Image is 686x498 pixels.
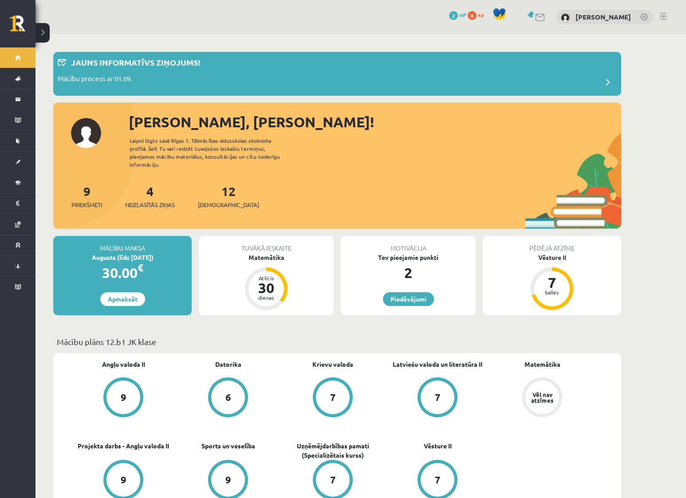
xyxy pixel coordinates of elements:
[483,253,621,311] a: Vēsture II 7 balles
[253,275,280,281] div: Atlicis
[71,183,102,209] a: 9Priekšmeti
[435,392,441,402] div: 7
[468,11,477,20] span: 0
[383,292,434,306] a: Piedāvājumi
[424,441,452,451] a: Vēsture II
[478,11,484,18] span: xp
[280,441,385,460] a: Uzņēmējdarbības pamati (Specializētais kurss)
[71,200,102,209] span: Priekšmeti
[102,360,145,369] a: Angļu valoda II
[53,262,192,283] div: 30.00
[121,392,126,402] div: 9
[58,56,617,91] a: Jauns informatīvs ziņojums! Mācību process ar 01.09.
[312,360,353,369] a: Krievu valoda
[449,11,458,20] span: 2
[468,11,488,18] a: 0 xp
[253,295,280,300] div: dienas
[483,236,621,253] div: Pēdējā atzīme
[53,236,192,253] div: Mācību maksa
[341,262,476,283] div: 2
[71,377,176,419] a: 9
[225,392,231,402] div: 6
[524,360,560,369] a: Matemātika
[130,137,296,169] div: Laipni lūgts savā Rīgas 1. Tālmācības vidusskolas skolnieka profilā. Šeit Tu vari redzēt tuvojošo...
[330,475,336,485] div: 7
[385,377,490,419] a: 7
[490,377,595,419] a: Vēl nav atzīmes
[576,12,631,21] a: [PERSON_NAME]
[539,290,565,295] div: balles
[57,336,618,348] p: Mācību plāns 12.b1 JK klase
[561,13,570,22] img: Nikoletta Gruzdiņa
[280,377,385,419] a: 7
[125,200,175,209] span: Neizlasītās ziņas
[483,253,621,262] div: Vēsture II
[199,253,334,311] a: Matemātika Atlicis 30 dienas
[449,11,466,18] a: 2 mP
[341,236,476,253] div: Motivācija
[530,392,555,403] div: Vēl nav atzīmes
[253,281,280,295] div: 30
[53,253,192,262] div: Augusts (līdz [DATE])
[198,200,259,209] span: [DEMOGRAPHIC_DATA]
[201,441,255,451] a: Sports un veselība
[125,183,175,209] a: 4Neizlasītās ziņas
[78,441,169,451] a: Projekta darbs - Angļu valoda II
[121,475,126,485] div: 9
[100,292,145,306] a: Apmaksāt
[225,475,231,485] div: 9
[330,392,336,402] div: 7
[198,183,259,209] a: 12[DEMOGRAPHIC_DATA]
[215,360,241,369] a: Datorika
[199,236,334,253] div: Tuvākā ieskaite
[341,253,476,262] div: Tev pieejamie punkti
[10,16,35,38] a: Rīgas 1. Tālmācības vidusskola
[138,261,143,274] span: €
[539,275,565,290] div: 7
[393,360,482,369] a: Latviešu valoda un literatūra II
[176,377,280,419] a: 6
[58,74,132,86] p: Mācību process ar 01.09.
[459,11,466,18] span: mP
[435,475,441,485] div: 7
[199,253,334,262] div: Matemātika
[71,56,200,68] p: Jauns informatīvs ziņojums!
[129,111,621,133] div: [PERSON_NAME], [PERSON_NAME]!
